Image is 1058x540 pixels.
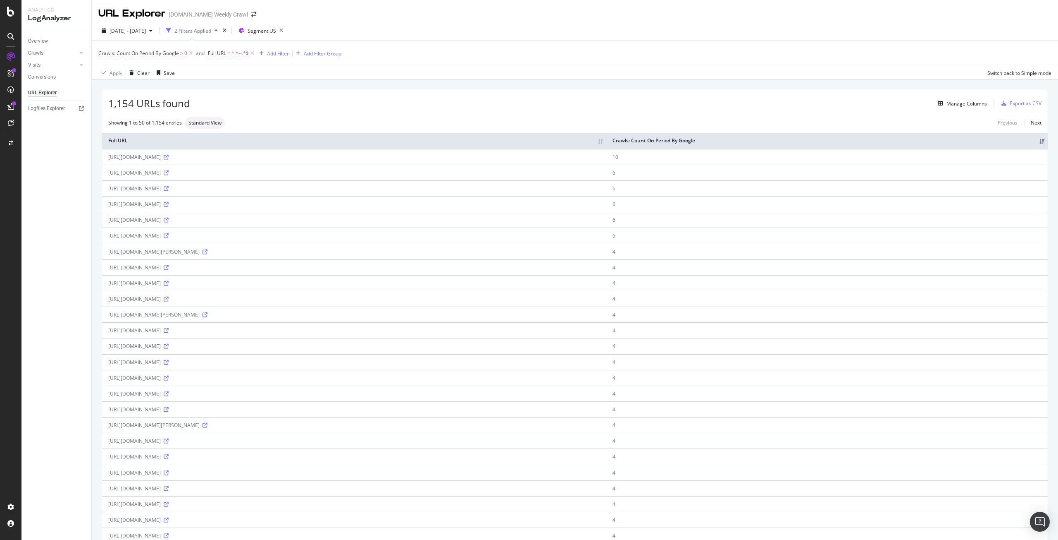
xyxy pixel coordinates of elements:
div: [URL][DOMAIN_NAME] [108,185,600,192]
td: 4 [606,449,1048,464]
a: Crawls [28,49,77,58]
span: 0 [184,48,187,59]
div: Apply [110,70,122,77]
div: [URL][DOMAIN_NAME] [108,532,600,539]
div: URL Explorer [28,89,57,97]
div: [URL][DOMAIN_NAME] [108,327,600,334]
button: Switch back to Simple mode [984,66,1051,79]
td: 4 [606,291,1048,307]
td: 4 [606,465,1048,480]
td: 6 [606,165,1048,180]
td: 4 [606,417,1048,433]
td: 6 [606,212,1048,228]
button: Apply [98,66,122,79]
div: Crawls [28,49,43,58]
div: Analytics [28,7,85,14]
button: and [196,49,205,57]
button: Segment:US [235,24,286,37]
td: 10 [606,149,1048,165]
button: [DATE] - [DATE] [98,24,156,37]
td: 4 [606,244,1048,259]
div: Overview [28,37,48,46]
div: [URL][DOMAIN_NAME] [108,406,600,413]
a: Visits [28,61,77,70]
td: 6 [606,228,1048,243]
div: Add Filter [267,50,289,57]
td: 4 [606,480,1048,496]
td: 4 [606,275,1048,291]
div: [URL][DOMAIN_NAME] [108,154,600,161]
td: 4 [606,401,1048,417]
a: Logfiles Explorer [28,104,86,113]
td: 6 [606,196,1048,212]
div: Export as CSV [1010,100,1041,107]
div: Clear [137,70,150,77]
div: [URL][DOMAIN_NAME] [108,359,600,366]
td: 4 [606,322,1048,338]
a: Next [1024,117,1041,129]
td: 4 [606,259,1048,275]
div: [URL][DOMAIN_NAME] [108,343,600,350]
div: [URL][DOMAIN_NAME] [108,516,600,523]
div: [URL][DOMAIN_NAME] [108,280,600,287]
div: [URL][DOMAIN_NAME] [108,390,600,397]
td: 4 [606,370,1048,386]
div: Switch back to Simple mode [987,70,1051,77]
button: Add Filter [256,48,289,58]
span: Segment: US [248,27,276,34]
td: 4 [606,386,1048,401]
div: [URL][DOMAIN_NAME] [108,264,600,271]
td: 4 [606,307,1048,322]
th: Crawls: Count On Period By Google: activate to sort column ascending [606,133,1048,149]
div: [URL][DOMAIN_NAME] [108,232,600,239]
div: neutral label [185,117,225,129]
span: 1,154 URLs found [108,96,190,110]
a: Conversions [28,73,86,82]
th: Full URL: activate to sort column ascending [102,133,606,149]
div: Save [164,70,175,77]
div: Visits [28,61,41,70]
div: Add Filter Group [304,50,341,57]
td: 4 [606,354,1048,370]
button: Export as CSV [998,97,1041,110]
div: Manage Columns [946,100,987,107]
div: [URL][DOMAIN_NAME] [108,469,600,476]
span: Full URL [208,50,226,57]
span: = [227,50,230,57]
button: Clear [126,66,150,79]
div: Showing 1 to 50 of 1,154 entries [108,119,182,126]
div: [URL][DOMAIN_NAME] [108,453,600,460]
td: 4 [606,496,1048,512]
button: Manage Columns [935,98,987,108]
a: URL Explorer [28,89,86,97]
div: [URL][DOMAIN_NAME][PERSON_NAME] [108,422,600,429]
div: [URL][DOMAIN_NAME] [108,437,600,444]
td: 4 [606,338,1048,354]
div: [URL][DOMAIN_NAME] [108,216,600,223]
div: LogAnalyzer [28,14,85,23]
div: [URL][DOMAIN_NAME][PERSON_NAME] [108,311,600,318]
div: and [196,50,205,57]
button: Save [153,66,175,79]
div: [URL][DOMAIN_NAME] [108,501,600,508]
button: Add Filter Group [293,48,341,58]
div: 2 Filters Applied [174,27,211,34]
div: arrow-right-arrow-left [251,12,256,17]
div: [URL][DOMAIN_NAME] [108,374,600,382]
div: Conversions [28,73,56,82]
div: [URL][DOMAIN_NAME][PERSON_NAME] [108,248,600,255]
div: [URL][DOMAIN_NAME] [108,295,600,302]
div: [DOMAIN_NAME] Weekly Crawl [169,10,248,19]
div: [URL][DOMAIN_NAME] [108,485,600,492]
td: 6 [606,180,1048,196]
span: > [180,50,183,57]
td: 4 [606,433,1048,449]
div: URL Explorer [98,7,165,21]
div: Logfiles Explorer [28,104,65,113]
button: 2 Filters Applied [163,24,221,37]
a: Overview [28,37,86,46]
span: [DATE] - [DATE] [110,27,146,34]
div: Open Intercom Messenger [1030,512,1050,532]
span: Crawls: Count On Period By Google [98,50,179,57]
div: [URL][DOMAIN_NAME] [108,169,600,176]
